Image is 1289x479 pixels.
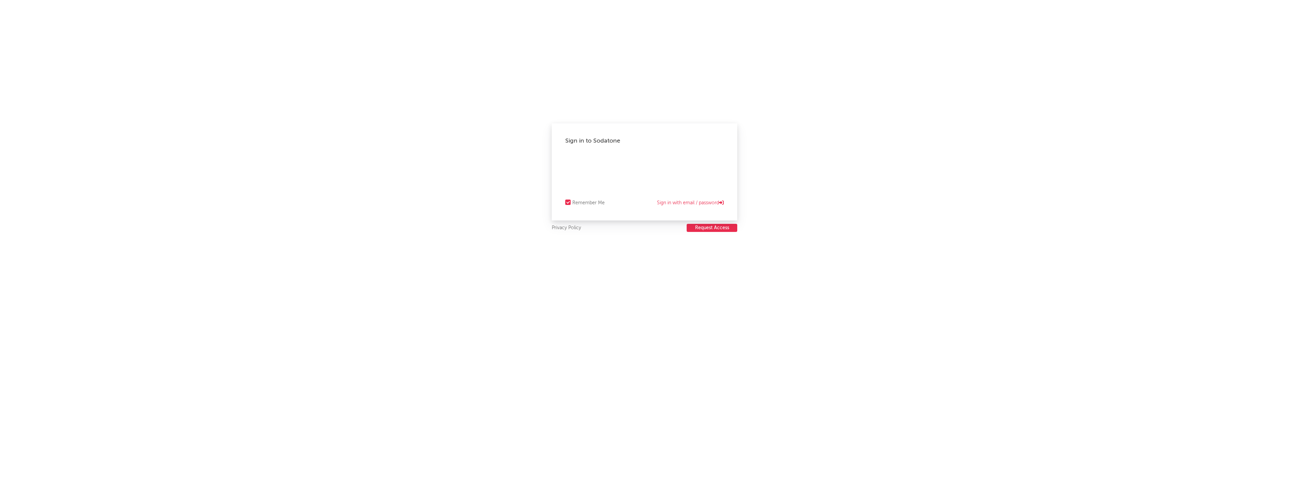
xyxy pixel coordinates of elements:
[687,224,737,232] button: Request Access
[552,224,581,232] a: Privacy Policy
[657,199,724,207] a: Sign in with email / password
[565,137,724,145] div: Sign in to Sodatone
[572,199,605,207] div: Remember Me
